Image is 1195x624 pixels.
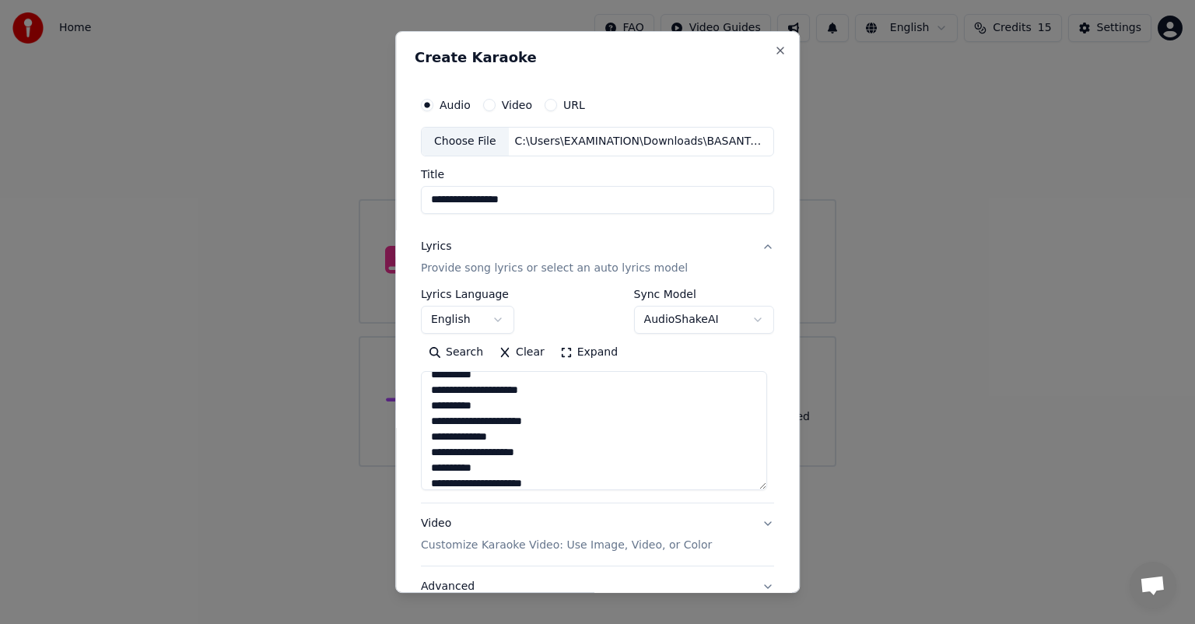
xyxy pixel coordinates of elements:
[502,100,532,110] label: Video
[422,128,509,156] div: Choose File
[421,289,774,503] div: LyricsProvide song lyrics or select an auto lyrics model
[491,340,552,365] button: Clear
[634,289,774,300] label: Sync Model
[421,226,774,289] button: LyricsProvide song lyrics or select an auto lyrics model
[421,239,451,254] div: Lyrics
[415,51,780,65] h2: Create Karaoke
[421,289,514,300] label: Lyrics Language
[421,340,491,365] button: Search
[421,516,712,553] div: Video
[440,100,471,110] label: Audio
[421,538,712,553] p: Customize Karaoke Video: Use Image, Video, or Color
[421,503,774,566] button: VideoCustomize Karaoke Video: Use Image, Video, or Color
[421,261,688,276] p: Provide song lyrics or select an auto lyrics model
[563,100,585,110] label: URL
[421,566,774,607] button: Advanced
[509,134,773,149] div: C:\Users\EXAMINATION\Downloads\BASANTA KAINARABI.mp3
[552,340,626,365] button: Expand
[421,169,774,180] label: Title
